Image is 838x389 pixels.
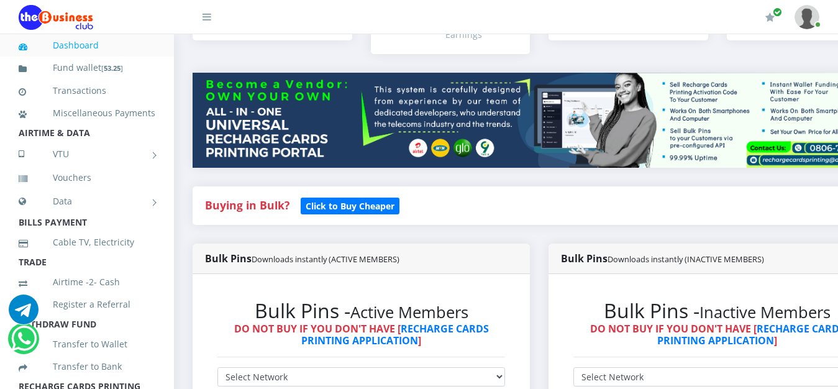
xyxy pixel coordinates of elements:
a: Vouchers [19,163,155,192]
h2: Bulk Pins - [217,299,505,323]
span: Renew/Upgrade Subscription [773,7,782,17]
a: Transfer to Bank [19,352,155,381]
b: 53.25 [104,63,121,73]
a: Transactions [19,76,155,105]
a: Transfer to Wallet [19,330,155,359]
img: Logo [19,5,93,30]
a: Register a Referral [19,290,155,319]
img: User [795,5,819,29]
small: Inactive Members [699,301,831,323]
a: Dashboard [19,31,155,60]
i: Renew/Upgrade Subscription [765,12,775,22]
a: VTU [19,139,155,170]
a: Chat for support [9,304,39,324]
small: Active Members [350,301,468,323]
a: Chat for support [11,333,37,354]
small: [ ] [101,63,123,73]
small: Downloads instantly (INACTIVE MEMBERS) [608,254,764,265]
strong: Buying in Bulk? [205,198,289,213]
small: Downloads instantly (ACTIVE MEMBERS) [252,254,399,265]
b: Click to Buy Cheaper [306,200,394,212]
strong: Bulk Pins [205,252,399,265]
a: Click to Buy Cheaper [301,198,399,213]
a: Data [19,186,155,217]
a: Airtime -2- Cash [19,268,155,296]
a: Miscellaneous Payments [19,99,155,127]
strong: DO NOT BUY IF YOU DON'T HAVE [ ] [234,322,489,347]
a: RECHARGE CARDS PRINTING APPLICATION [301,322,489,347]
strong: Bulk Pins [561,252,764,265]
a: Fund wallet[53.25] [19,53,155,83]
a: Cable TV, Electricity [19,228,155,257]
